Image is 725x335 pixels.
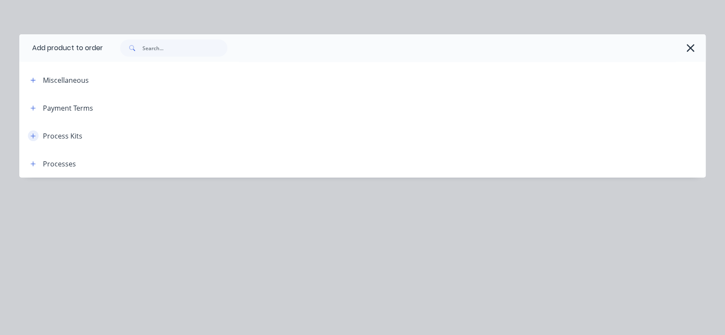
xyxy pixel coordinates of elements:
[43,75,89,85] div: Miscellaneous
[43,131,82,141] div: Process Kits
[19,34,103,62] div: Add product to order
[43,159,76,169] div: Processes
[43,103,93,113] div: Payment Terms
[142,39,227,57] input: Search...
